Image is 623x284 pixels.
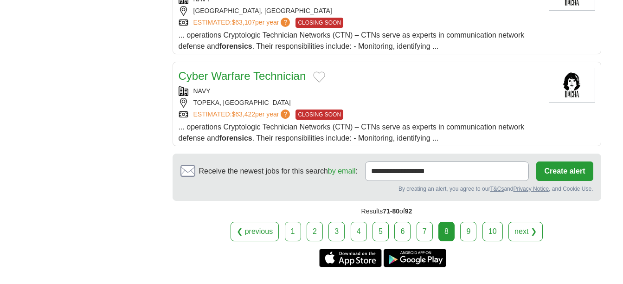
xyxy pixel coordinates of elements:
[179,123,525,142] span: ... operations Cryptologic Technician Networks (CTN) – CTNs serve as experts in communication net...
[490,186,504,192] a: T&Cs
[405,207,412,215] span: 92
[394,222,411,241] a: 6
[281,110,290,119] span: ?
[482,222,503,241] a: 10
[460,222,476,241] a: 9
[179,98,541,108] div: TOPEKA, [GEOGRAPHIC_DATA]
[319,249,382,267] a: Get the iPhone app
[179,31,525,50] span: ... operations Cryptologic Technician Networks (CTN) – CTNs serve as experts in communication net...
[383,207,399,215] span: 71-80
[536,161,593,181] button: Create alert
[313,71,325,83] button: Add to favorite jobs
[307,222,323,241] a: 2
[328,167,356,175] a: by email
[199,166,358,177] span: Receive the newest jobs for this search :
[513,186,549,192] a: Privacy Notice
[179,70,306,82] a: Cyber Warfare Technician
[173,201,601,222] div: Results of
[373,222,389,241] a: 5
[281,18,290,27] span: ?
[295,110,343,120] span: CLOSING SOON
[231,110,255,118] span: $63,422
[193,18,292,28] a: ESTIMATED:$63,107per year?
[231,19,255,26] span: $63,107
[231,222,279,241] a: ❮ previous
[219,42,252,50] strong: forensics
[508,222,543,241] a: next ❯
[438,222,455,241] div: 8
[193,110,292,120] a: ESTIMATED:$63,422per year?
[328,222,345,241] a: 3
[417,222,433,241] a: 7
[384,249,446,267] a: Get the Android app
[180,185,593,193] div: By creating an alert, you agree to our and , and Cookie Use.
[193,87,211,95] a: NAVY
[219,134,252,142] strong: forensics
[285,222,301,241] a: 1
[549,68,595,103] img: Dacha Navy Yard logo
[179,6,541,16] div: [GEOGRAPHIC_DATA], [GEOGRAPHIC_DATA]
[295,18,343,28] span: CLOSING SOON
[351,222,367,241] a: 4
